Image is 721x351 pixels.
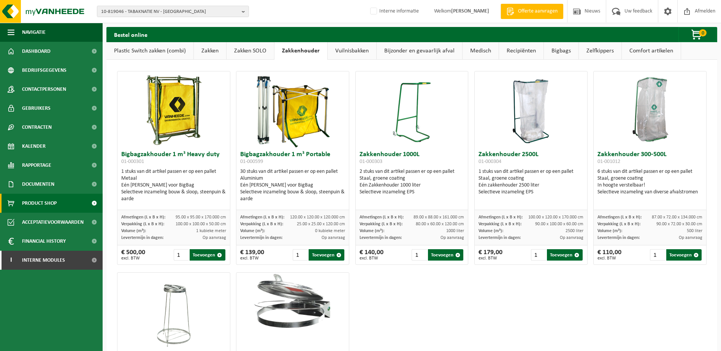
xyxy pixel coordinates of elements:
[560,236,583,240] span: Op aanvraag
[622,42,681,60] a: Comfort artikelen
[597,236,640,240] span: Levertermijn in dagen:
[679,236,702,240] span: Op aanvraag
[479,189,583,196] div: Selectieve inzameling EPS
[360,159,382,164] span: 01-000303
[328,42,376,60] a: Vuilnisbakken
[155,273,193,349] img: 01-000306
[293,249,308,261] input: 1
[121,175,226,182] div: Metaal
[121,249,145,261] div: € 500,00
[479,182,583,189] div: Eén zakkenhouder 2500 liter
[174,249,189,261] input: 1
[377,42,462,60] a: Bijzonder en gevaarlijk afval
[428,249,463,261] button: Toevoegen
[106,42,193,60] a: Plastic Switch zakken (combi)
[479,151,583,166] h3: Zakkenhouder 2500L
[121,229,146,233] span: Volume (m³):
[566,229,583,233] span: 2500 liter
[441,236,464,240] span: Op aanvraag
[699,29,707,36] span: 0
[240,168,345,202] div: 30 stuks van dit artikel passen er op een pallet
[22,61,67,80] span: Bedrijfsgegevens
[240,151,345,166] h3: Bigbagzakhouder 1 m³ Portable
[190,249,225,261] button: Toevoegen
[652,215,702,220] span: 87.00 x 72.00 x 134.000 cm
[136,71,212,147] img: 01-000301
[176,222,226,226] span: 100.00 x 100.00 x 50.00 cm
[597,215,642,220] span: Afmetingen (L x B x H):
[360,175,464,182] div: Staal, groene coating
[547,249,582,261] button: Toevoegen
[121,159,144,164] span: 01-000301
[360,151,464,166] h3: Zakkenhouder 1000L
[687,229,702,233] span: 500 liter
[315,229,345,233] span: 0 kubieke meter
[274,42,327,60] a: Zakkenhouder
[479,256,502,261] span: excl. BTW
[597,229,622,233] span: Volume (m³):
[597,182,702,189] div: In hoogte verstelbaar!
[516,8,559,15] span: Offerte aanvragen
[612,71,688,147] img: 01-001012
[22,232,66,251] span: Financial History
[240,175,345,182] div: Aluminium
[22,175,54,194] span: Documenten
[8,251,14,270] span: I
[597,249,621,261] div: € 110,00
[666,249,702,261] button: Toevoegen
[479,236,521,240] span: Levertermijn in dagen:
[528,215,583,220] span: 100.00 x 120.00 x 170.000 cm
[106,27,155,42] h2: Bestel online
[360,222,402,226] span: Verpakking (L x B x H):
[412,249,427,261] input: 1
[22,156,51,175] span: Rapportage
[240,189,345,202] div: Selectieve inzameling bouw & sloop, steenpuin & aarde
[203,236,226,240] span: Op aanvraag
[309,249,344,261] button: Toevoegen
[236,273,349,329] img: 01-000307
[360,168,464,196] div: 2 stuks van dit artikel passen er op een pallet
[360,256,383,261] span: excl. BTW
[501,4,563,19] a: Offerte aanvragen
[512,71,550,147] img: 01-000304
[121,236,163,240] span: Levertermijn in dagen:
[414,215,464,220] span: 89.00 x 88.00 x 161.000 cm
[544,42,578,60] a: Bigbags
[22,80,66,99] span: Contactpersonen
[227,42,274,60] a: Zakken SOLO
[22,251,65,270] span: Interne modules
[446,229,464,233] span: 1000 liter
[369,6,419,17] label: Interne informatie
[597,175,702,182] div: Staal, groene coating
[597,159,620,164] span: 01-001012
[290,215,345,220] span: 120.00 x 120.00 x 120.000 cm
[360,249,383,261] div: € 140,00
[360,189,464,196] div: Selectieve inzameling EPS
[121,215,165,220] span: Afmetingen (L x B x H):
[479,159,501,164] span: 01-000304
[121,256,145,261] span: excl. BTW
[196,229,226,233] span: 1 kubieke meter
[597,168,702,196] div: 6 stuks van dit artikel passen er op een pallet
[597,151,702,166] h3: Zakkenhouder 300-500L
[22,137,46,156] span: Kalender
[240,222,283,226] span: Verpakking (L x B x H):
[360,229,384,233] span: Volume (m³):
[240,215,284,220] span: Afmetingen (L x B x H):
[240,159,263,164] span: 01-000599
[22,42,51,61] span: Dashboard
[194,42,226,60] a: Zakken
[121,189,226,202] div: Selectieve inzameling bouw & sloop, steenpuin & aarde
[121,151,226,166] h3: Bigbagzakhouder 1 m³ Heavy duty
[360,215,404,220] span: Afmetingen (L x B x H):
[650,249,665,261] input: 1
[240,182,345,189] div: Eén [PERSON_NAME] voor BigBag
[678,27,716,42] button: 0
[597,189,702,196] div: Selectieve inzameling van diverse afvalstromen
[479,215,523,220] span: Afmetingen (L x B x H):
[535,222,583,226] span: 90.00 x 100.00 x 60.00 cm
[597,256,621,261] span: excl. BTW
[101,6,239,17] span: 10-819046 - TABAKNATIE NV - [GEOGRAPHIC_DATA]
[479,229,503,233] span: Volume (m³):
[499,42,544,60] a: Recipiënten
